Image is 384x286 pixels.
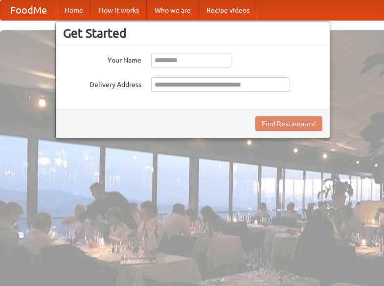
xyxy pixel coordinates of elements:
[63,26,322,41] h3: Get Started
[147,0,199,20] a: Who we are
[255,116,322,131] button: Find Restaurants!
[63,77,141,89] label: Delivery Address
[91,0,147,20] a: How it works
[57,0,91,20] a: Home
[63,53,141,65] label: Your Name
[0,0,57,20] a: FoodMe
[199,0,257,20] a: Recipe videos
